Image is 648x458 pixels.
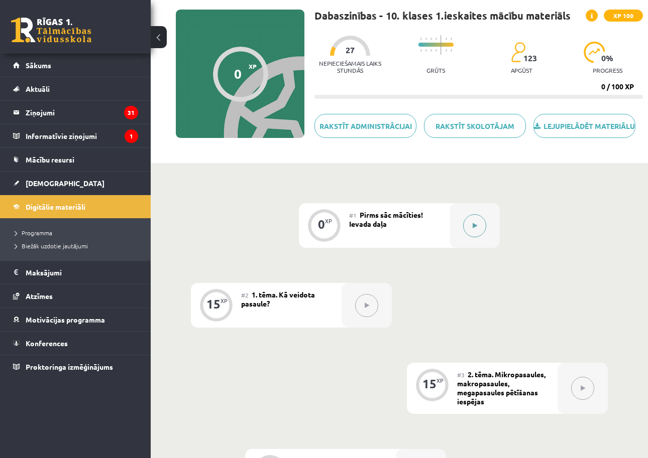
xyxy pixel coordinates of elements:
[26,61,51,70] span: Sākums
[26,315,105,324] span: Motivācijas programma
[457,371,465,379] span: #3
[349,210,423,228] span: Pirms sāc mācīties! Ievada daļa
[26,291,53,300] span: Atzīmes
[13,332,138,355] a: Konferences
[441,35,442,55] img: icon-long-line-d9ea69661e0d244f92f715978eff75569469978d946b2353a9bb055b3ed8787d.svg
[11,18,91,43] a: Rīgas 1. Tālmācības vidusskola
[234,66,242,81] div: 0
[511,42,525,63] img: students-c634bb4e5e11cddfef0936a35e636f08e4e9abd3cc4e673bd6f9a4125e45ecb1.svg
[314,114,416,138] a: Rakstīt administrācijai
[13,124,138,147] a: Informatīvie ziņojumi1
[457,370,546,406] span: 2. tēma. Mikropasaules, makropasaules, megapasaules pētīšanas iespējas
[430,38,431,40] img: icon-short-line-57e1e144782c952c97e751825c79c345078a6d821885a25fce030b3d8c18986b.svg
[593,67,622,74] p: progress
[13,355,138,378] a: Proktoringa izmēģinājums
[125,129,138,143] i: 1
[13,195,138,218] a: Digitālie materiāli
[15,242,88,250] span: Biežāk uzdotie jautājumi
[13,77,138,100] a: Aktuāli
[15,229,52,237] span: Programma
[26,155,74,164] span: Mācību resursi
[604,10,643,22] span: XP 100
[533,114,635,138] a: Lejupielādēt materiālu
[221,298,228,303] div: XP
[241,290,315,308] span: 1. tēma. Kā veidota pasaule?
[426,67,445,74] p: Grūts
[249,63,257,70] span: XP
[13,54,138,77] a: Sākums
[26,179,104,188] span: [DEMOGRAPHIC_DATA]
[523,54,537,63] span: 123
[13,101,138,124] a: Ziņojumi31
[314,10,571,22] h1: Dabaszinības - 10. klases 1.ieskaites mācību materiāls
[420,38,421,40] img: icon-short-line-57e1e144782c952c97e751825c79c345078a6d821885a25fce030b3d8c18986b.svg
[26,124,138,147] legend: Informatīvie ziņojumi
[325,218,332,224] div: XP
[424,114,526,138] a: Rakstīt skolotājam
[13,261,138,284] a: Maksājumi
[26,101,138,124] legend: Ziņojumi
[451,38,452,40] img: icon-short-line-57e1e144782c952c97e751825c79c345078a6d821885a25fce030b3d8c18986b.svg
[318,220,325,229] div: 0
[446,38,447,40] img: icon-short-line-57e1e144782c952c97e751825c79c345078a6d821885a25fce030b3d8c18986b.svg
[451,49,452,52] img: icon-short-line-57e1e144782c952c97e751825c79c345078a6d821885a25fce030b3d8c18986b.svg
[26,362,113,371] span: Proktoringa izmēģinājums
[437,378,444,383] div: XP
[601,54,614,63] span: 0 %
[124,106,138,119] i: 31
[13,308,138,331] a: Motivācijas programma
[13,284,138,308] a: Atzīmes
[422,379,437,388] div: 15
[26,202,85,211] span: Digitālie materiāli
[15,228,141,237] a: Programma
[26,261,138,284] legend: Maksājumi
[349,211,357,219] span: #1
[13,148,138,171] a: Mācību resursi
[26,84,50,93] span: Aktuāli
[206,299,221,309] div: 15
[436,49,437,52] img: icon-short-line-57e1e144782c952c97e751825c79c345078a6d821885a25fce030b3d8c18986b.svg
[15,241,141,250] a: Biežāk uzdotie jautājumi
[26,339,68,348] span: Konferences
[346,46,355,55] span: 27
[436,38,437,40] img: icon-short-line-57e1e144782c952c97e751825c79c345078a6d821885a25fce030b3d8c18986b.svg
[511,67,532,74] p: apgūst
[13,172,138,195] a: [DEMOGRAPHIC_DATA]
[425,38,426,40] img: icon-short-line-57e1e144782c952c97e751825c79c345078a6d821885a25fce030b3d8c18986b.svg
[584,42,605,63] img: icon-progress-161ccf0a02000e728c5f80fcf4c31c7af3da0e1684b2b1d7c360e028c24a22f1.svg
[446,49,447,52] img: icon-short-line-57e1e144782c952c97e751825c79c345078a6d821885a25fce030b3d8c18986b.svg
[425,49,426,52] img: icon-short-line-57e1e144782c952c97e751825c79c345078a6d821885a25fce030b3d8c18986b.svg
[314,60,385,74] p: Nepieciešamais laiks stundās
[430,49,431,52] img: icon-short-line-57e1e144782c952c97e751825c79c345078a6d821885a25fce030b3d8c18986b.svg
[420,49,421,52] img: icon-short-line-57e1e144782c952c97e751825c79c345078a6d821885a25fce030b3d8c18986b.svg
[241,291,249,299] span: #2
